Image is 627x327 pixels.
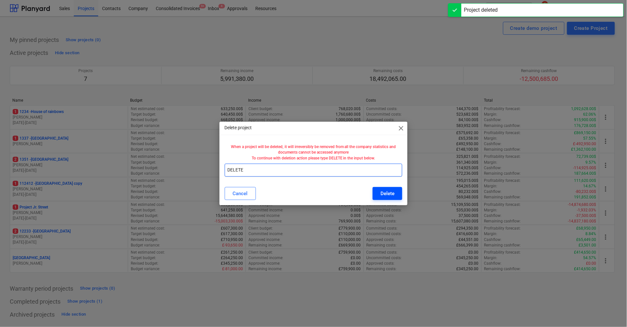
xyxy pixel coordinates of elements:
div: Project deleted [464,6,498,14]
button: Cancel [225,187,256,200]
p: Delete project [225,124,252,131]
div: Delete [380,189,394,198]
input: DELETE [225,164,402,177]
button: Delete [373,187,402,200]
p: When a project will be deleted, it will irreversibly be removed from all the company statistics a... [227,144,400,161]
span: close [397,124,405,132]
div: Cancel [233,189,248,198]
iframe: Chat Widget [594,296,627,327]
